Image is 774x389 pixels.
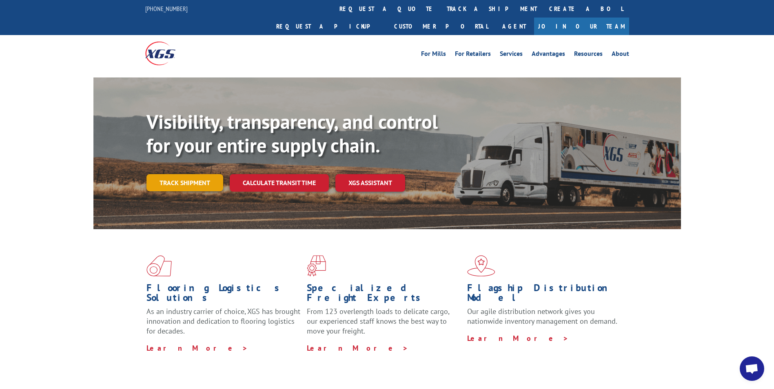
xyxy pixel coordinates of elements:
a: Advantages [532,51,565,60]
span: As an industry carrier of choice, XGS has brought innovation and dedication to flooring logistics... [146,307,300,336]
b: Visibility, transparency, and control for your entire supply chain. [146,109,438,158]
a: Learn More > [146,343,248,353]
p: From 123 overlength loads to delicate cargo, our experienced staff knows the best way to move you... [307,307,461,343]
a: XGS ASSISTANT [335,174,405,192]
a: About [612,51,629,60]
a: Calculate transit time [230,174,329,192]
a: [PHONE_NUMBER] [145,4,188,13]
a: Agent [494,18,534,35]
div: Open chat [740,356,764,381]
a: Join Our Team [534,18,629,35]
h1: Flooring Logistics Solutions [146,283,301,307]
img: xgs-icon-flagship-distribution-model-red [467,255,495,276]
a: Services [500,51,523,60]
h1: Flagship Distribution Model [467,283,621,307]
a: For Mills [421,51,446,60]
a: Learn More > [307,343,408,353]
a: Customer Portal [388,18,494,35]
a: Learn More > [467,334,569,343]
img: xgs-icon-total-supply-chain-intelligence-red [146,255,172,276]
h1: Specialized Freight Experts [307,283,461,307]
img: xgs-icon-focused-on-flooring-red [307,255,326,276]
a: Resources [574,51,603,60]
a: Request a pickup [270,18,388,35]
a: For Retailers [455,51,491,60]
span: Our agile distribution network gives you nationwide inventory management on demand. [467,307,617,326]
a: Track shipment [146,174,223,191]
